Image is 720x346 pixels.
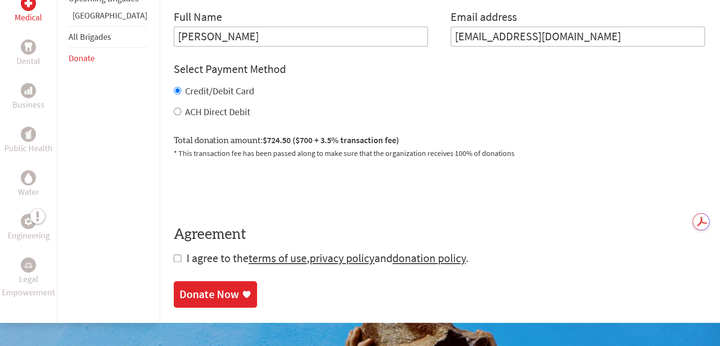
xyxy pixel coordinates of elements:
iframe: reCAPTCHA [174,170,318,207]
label: ACH Direct Debit [185,106,250,118]
a: All Brigades [69,31,111,42]
a: Public HealthPublic Health [4,127,53,155]
a: EngineeringEngineering [8,214,50,242]
p: * This transaction fee has been passed along to make sure that the organization receives 100% of ... [174,147,705,159]
li: Panama [69,9,147,26]
a: DentalDental [17,39,40,68]
img: Water [25,173,32,183]
div: Business [21,83,36,98]
div: Water [21,170,36,185]
p: Medical [15,11,42,24]
li: All Brigades [69,26,147,48]
a: Donate Now [174,281,257,308]
div: Engineering [21,214,36,229]
span: I agree to the , and . [187,251,469,265]
p: Legal Empowerment [2,273,55,299]
li: Donate [69,48,147,69]
a: terms of use [249,251,307,265]
a: donation policy [392,251,466,265]
input: Enter Full Name [174,27,428,46]
a: WaterWater [18,170,39,199]
h4: Select Payment Method [174,62,705,77]
a: BusinessBusiness [12,83,44,111]
a: Legal EmpowermentLegal Empowerment [2,257,55,299]
p: Water [18,185,39,199]
p: Dental [17,55,40,68]
img: Business [25,87,32,94]
label: Total donation amount: [174,134,399,147]
label: Email address [451,9,517,27]
p: Public Health [4,142,53,155]
label: Credit/Debit Card [185,85,254,97]
h4: Agreement [174,226,705,243]
img: Public Health [25,129,32,139]
span: $724.50 ($700 + 3.5% transaction fee) [263,135,399,146]
a: Donate [69,53,95,64]
div: Dental [21,39,36,55]
div: Donate Now [179,287,239,302]
img: Legal Empowerment [25,262,32,268]
p: Business [12,98,44,111]
p: Engineering [8,229,50,242]
a: [GEOGRAPHIC_DATA] [72,10,147,21]
div: Legal Empowerment [21,257,36,273]
input: Your Email [451,27,705,46]
img: Engineering [25,218,32,225]
img: Dental [25,43,32,52]
a: privacy policy [310,251,374,265]
div: Public Health [21,127,36,142]
label: Full Name [174,9,222,27]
